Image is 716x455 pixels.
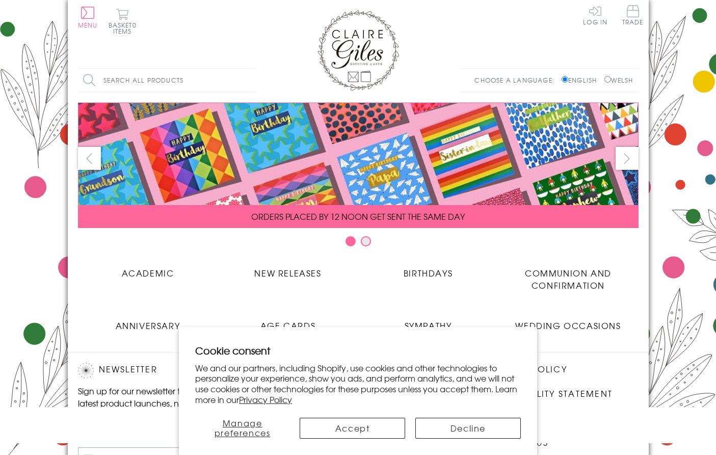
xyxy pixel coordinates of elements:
[515,319,621,332] span: Wedding Occasions
[358,312,498,332] a: Sympathy
[246,69,256,92] input: Search
[251,210,465,222] span: ORDERS PLACED BY 12 NOON GET SENT THE SAME DAY
[604,76,611,83] input: Welsh
[78,312,218,332] a: Anniversary
[498,312,639,332] a: Wedding Occasions
[346,236,356,246] button: Carousel Page 1 (Current Slide)
[78,385,251,421] p: Sign up for our newsletter to receive the latest product launches, news and offers directly to yo...
[300,418,405,439] button: Accept
[109,8,137,34] button: Basket0 items
[218,259,358,279] a: New Releases
[78,7,98,28] button: Menu
[604,75,633,85] label: Welsh
[361,236,371,246] button: Carousel Page 2
[254,267,321,279] span: New Releases
[525,267,612,291] span: Communion and Confirmation
[622,5,644,27] a: Trade
[260,319,315,332] span: Age Cards
[404,267,453,279] span: Birthdays
[583,5,607,25] a: Log In
[405,319,452,332] span: Sympathy
[113,20,137,36] span: 0 items
[562,76,568,83] input: English
[122,267,174,279] span: Academic
[116,319,180,332] span: Anniversary
[498,259,639,291] a: Communion and Confirmation
[358,259,498,279] a: Birthdays
[78,20,98,30] span: Menu
[415,418,521,439] button: Decline
[78,259,218,279] a: Academic
[486,387,613,401] a: Accessibility Statement
[78,236,639,251] div: Carousel Pagination
[622,5,644,25] span: Trade
[562,75,602,85] label: English
[317,10,399,91] img: Claire Giles Greetings Cards
[239,393,292,406] a: Privacy Policy
[616,147,639,170] button: next
[195,363,521,405] p: We and our partners, including Shopify, use cookies and other technologies to personalize your ex...
[218,312,358,332] a: Age Cards
[195,343,521,358] h2: Cookie consent
[78,69,256,92] input: Search all products
[78,147,101,170] button: prev
[474,75,560,85] p: Choose a language:
[78,363,251,378] h2: Newsletter
[215,417,271,439] span: Manage preferences
[195,418,289,439] button: Manage preferences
